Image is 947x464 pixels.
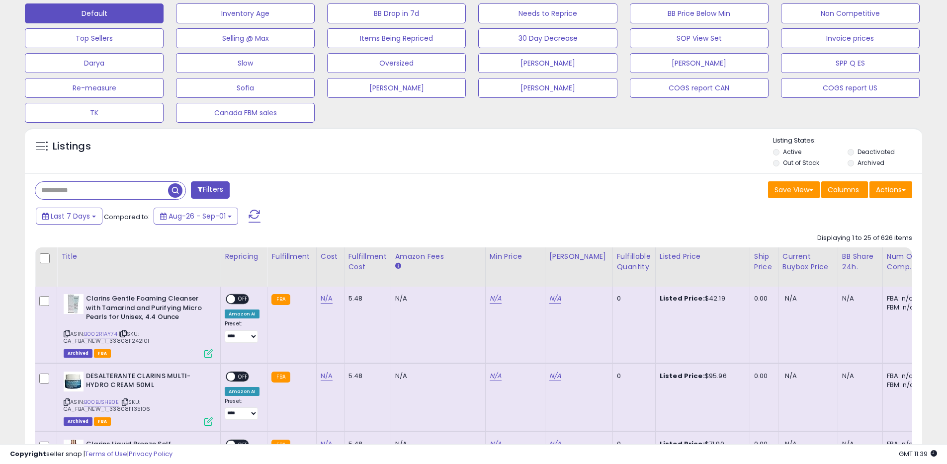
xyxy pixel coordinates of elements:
[395,372,478,381] div: N/A
[64,349,92,358] span: Listings that have been deleted from Seller Central
[887,303,920,312] div: FBM: n/a
[176,53,315,73] button: Slow
[887,381,920,389] div: FBM: n/a
[271,251,312,262] div: Fulfillment
[25,3,164,23] button: Default
[660,371,705,381] b: Listed Price:
[321,251,340,262] div: Cost
[327,28,466,48] button: Items Being Repriced
[478,3,617,23] button: Needs to Reprice
[395,294,478,303] div: N/A
[782,251,834,272] div: Current Buybox Price
[191,181,230,199] button: Filters
[549,371,561,381] a: N/A
[478,78,617,98] button: [PERSON_NAME]
[235,295,251,304] span: OFF
[858,158,884,167] label: Archived
[64,417,92,426] span: Listings that have been deleted from Seller Central
[176,3,315,23] button: Inventory Age
[617,294,648,303] div: 0
[549,294,561,304] a: N/A
[84,330,117,338] a: B002R1AY74
[842,251,878,272] div: BB Share 24h.
[64,294,84,314] img: 41Zy07wdl4L._SL40_.jpg
[549,251,608,262] div: [PERSON_NAME]
[781,53,920,73] button: SPP Q ES
[783,148,801,156] label: Active
[478,53,617,73] button: [PERSON_NAME]
[630,3,769,23] button: BB Price Below Min
[169,211,226,221] span: Aug-26 - Sep-01
[842,294,875,303] div: N/A
[64,294,213,357] div: ASIN:
[785,294,797,303] span: N/A
[842,372,875,381] div: N/A
[773,136,922,146] p: Listing States:
[781,28,920,48] button: Invoice prices
[887,294,920,303] div: FBA: n/a
[869,181,912,198] button: Actions
[104,212,150,222] span: Compared to:
[154,208,238,225] button: Aug-26 - Sep-01
[321,371,333,381] a: N/A
[348,372,383,381] div: 5.48
[899,449,937,459] span: 2025-09-9 11:39 GMT
[176,28,315,48] button: Selling @ Max
[395,262,401,271] small: Amazon Fees.
[53,140,91,154] h5: Listings
[225,387,259,396] div: Amazon AI
[821,181,868,198] button: Columns
[25,53,164,73] button: Darya
[327,53,466,73] button: Oversized
[94,417,111,426] span: FBA
[271,294,290,305] small: FBA
[84,398,119,406] a: B00BJSHB0E
[321,294,333,304] a: N/A
[828,185,859,195] span: Columns
[768,181,820,198] button: Save View
[490,371,502,381] a: N/A
[225,320,259,343] div: Preset:
[10,450,172,459] div: seller snap | |
[64,398,150,413] span: | SKU: CA_FBA_NEW_1_3380811135106
[25,78,164,98] button: Re-measure
[754,294,771,303] div: 0.00
[660,251,746,262] div: Listed Price
[630,78,769,98] button: COGS report CAN
[490,251,541,262] div: Min Price
[271,372,290,383] small: FBA
[617,372,648,381] div: 0
[64,372,213,425] div: ASIN:
[754,251,774,272] div: Ship Price
[478,28,617,48] button: 30 Day Decrease
[129,449,172,459] a: Privacy Policy
[660,294,742,303] div: $42.19
[660,294,705,303] b: Listed Price:
[754,372,771,381] div: 0.00
[36,208,102,225] button: Last 7 Days
[61,251,216,262] div: Title
[225,398,259,420] div: Preset:
[86,294,207,324] b: Clarins Gentle Foaming Cleanser with Tamarind and Purifying Micro Pearls for Unisex, 4.4 Ounce
[781,78,920,98] button: COGS report US
[51,211,90,221] span: Last 7 Days
[327,3,466,23] button: BB Drop in 7d
[10,449,46,459] strong: Copyright
[660,372,742,381] div: $95.96
[94,349,111,358] span: FBA
[225,309,259,318] div: Amazon AI
[235,372,251,381] span: OFF
[858,148,895,156] label: Deactivated
[817,233,912,243] div: Displaying 1 to 25 of 626 items
[85,449,127,459] a: Terms of Use
[64,372,84,391] img: 41fcpqWhH+L._SL40_.jpg
[630,28,769,48] button: SOP View Set
[785,371,797,381] span: N/A
[25,103,164,123] button: TK
[25,28,164,48] button: Top Sellers
[348,294,383,303] div: 5.48
[225,251,263,262] div: Repricing
[86,372,207,392] b: DESALTERANTE CLARINS MULTI-HYDRO CREAM 50ML
[490,294,502,304] a: N/A
[617,251,651,272] div: Fulfillable Quantity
